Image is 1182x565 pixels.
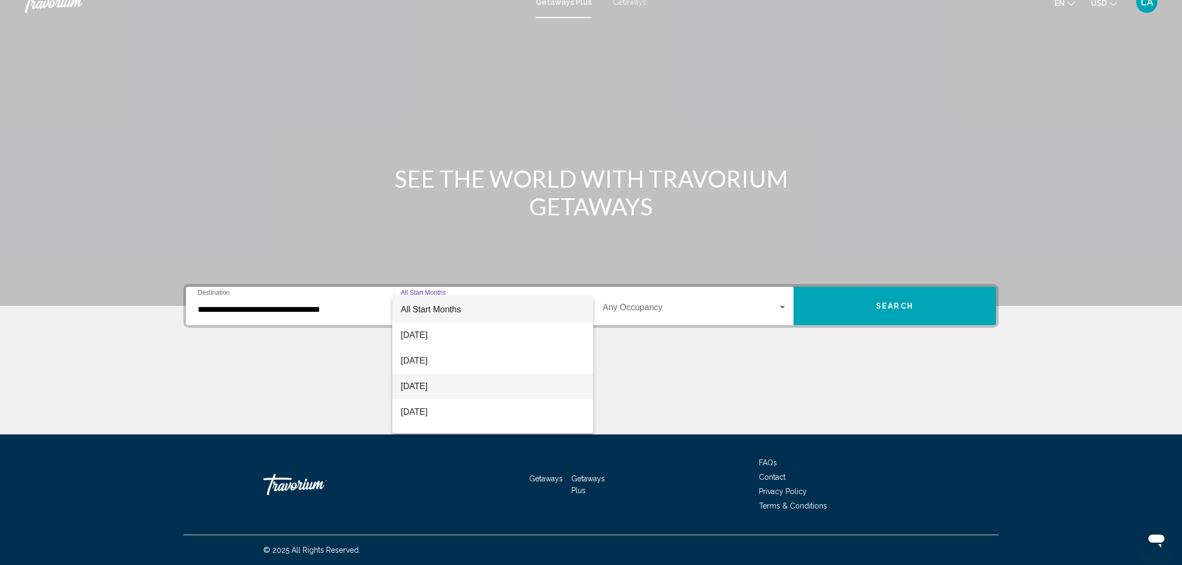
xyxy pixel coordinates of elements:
span: [DATE] [401,399,585,425]
span: [DATE] [401,322,585,348]
span: [DATE] [401,374,585,399]
span: All Start Months [401,305,461,314]
span: [DATE] [401,348,585,374]
span: [DATE] [401,425,585,450]
iframe: Button to launch messaging window [1139,522,1173,556]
